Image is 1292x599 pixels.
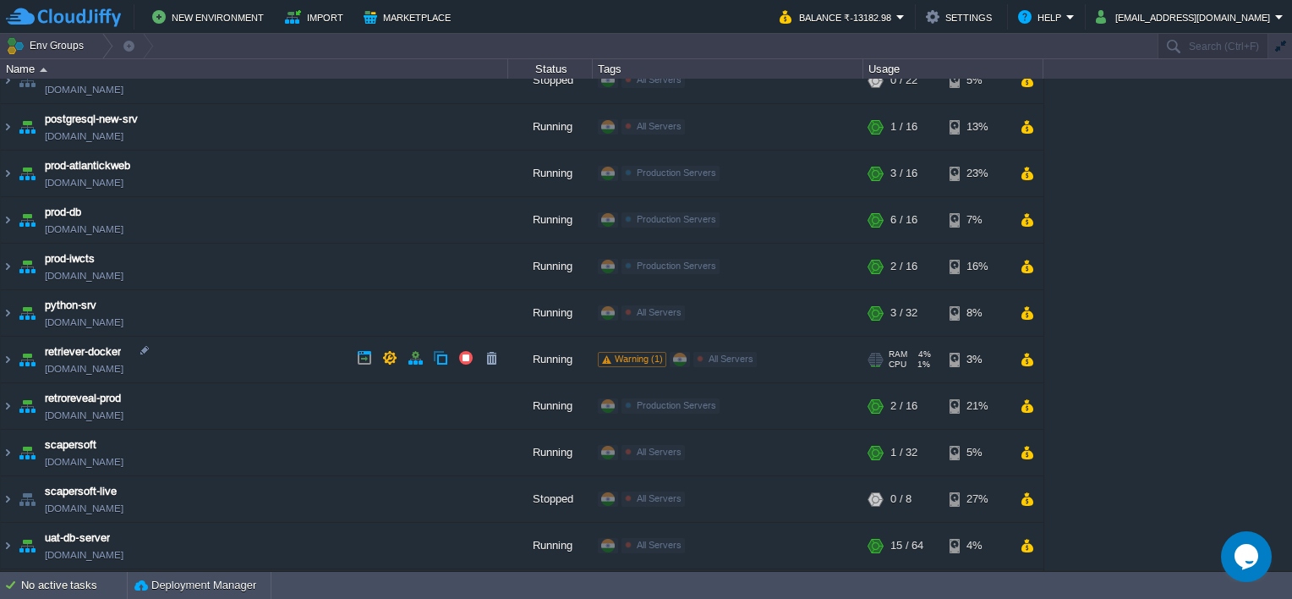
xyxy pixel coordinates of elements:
img: AMDAwAAAACH5BAEAAAAALAAAAAABAAEAAAICRAEAOw== [15,244,39,289]
span: prod-atlantickweb [45,157,130,174]
img: AMDAwAAAACH5BAEAAAAALAAAAAABAAEAAAICRAEAOw== [1,244,14,289]
img: AMDAwAAAACH5BAEAAAAALAAAAAABAAEAAAICRAEAOw== [40,68,47,72]
div: Status [509,59,592,79]
span: [DOMAIN_NAME] [45,128,123,145]
a: prod-db [45,204,81,221]
div: Running [508,151,593,196]
button: Import [285,7,348,27]
img: AMDAwAAAACH5BAEAAAAALAAAAAABAAEAAAICRAEAOw== [1,58,14,103]
span: Production Servers [637,214,716,224]
a: [DOMAIN_NAME] [45,500,123,517]
a: retriever-docker [45,343,121,360]
button: Deployment Manager [134,577,256,594]
img: AMDAwAAAACH5BAEAAAAALAAAAAABAAEAAAICRAEAOw== [15,290,39,336]
div: Running [508,244,593,289]
a: [DOMAIN_NAME] [45,81,123,98]
span: Production Servers [637,400,716,410]
span: Production Servers [637,261,716,271]
span: All Servers [637,447,682,457]
div: 2 / 16 [890,383,917,429]
div: 2 / 16 [890,244,917,289]
a: uat-db-server [45,530,110,547]
div: Usage [864,59,1043,79]
div: 27% [950,476,1005,522]
button: [EMAIL_ADDRESS][DOMAIN_NAME] [1096,7,1275,27]
div: 1 / 16 [890,104,917,150]
div: Running [508,523,593,569]
img: AMDAwAAAACH5BAEAAAAALAAAAAABAAEAAAICRAEAOw== [15,104,39,150]
a: [DOMAIN_NAME] [45,314,123,331]
div: Running [508,104,593,150]
span: CPU [889,360,906,370]
img: AMDAwAAAACH5BAEAAAAALAAAAAABAAEAAAICRAEAOw== [1,430,14,475]
a: scapersoft [45,437,96,453]
span: All Servers [637,540,682,550]
a: [DOMAIN_NAME] [45,407,123,424]
div: 7% [950,197,1005,243]
div: Running [508,197,593,243]
span: All Servers [637,307,682,317]
div: Running [508,383,593,429]
span: All Servers [637,493,682,503]
img: AMDAwAAAACH5BAEAAAAALAAAAAABAAEAAAICRAEAOw== [1,290,14,336]
div: 8% [950,290,1005,336]
img: AMDAwAAAACH5BAEAAAAALAAAAAABAAEAAAICRAEAOw== [1,337,14,382]
div: 5% [950,430,1005,475]
img: AMDAwAAAACH5BAEAAAAALAAAAAABAAEAAAICRAEAOw== [15,58,39,103]
a: postgresql-new-srv [45,111,138,128]
span: All Servers [637,121,682,131]
div: 5% [950,58,1005,103]
div: Stopped [508,476,593,522]
div: Running [508,430,593,475]
iframe: chat widget [1221,531,1275,582]
div: 1 / 32 [890,430,917,475]
a: python-srv [45,297,96,314]
span: Warning (1) [615,354,663,364]
div: No active tasks [21,572,127,599]
a: retroreveal-prod [45,390,121,407]
a: prod-iwcts [45,250,95,267]
a: scapersoft-live [45,483,117,500]
img: AMDAwAAAACH5BAEAAAAALAAAAAABAAEAAAICRAEAOw== [15,430,39,475]
button: Help [1018,7,1066,27]
div: 4% [950,523,1005,569]
img: AMDAwAAAACH5BAEAAAAALAAAAAABAAEAAAICRAEAOw== [1,523,14,569]
img: AMDAwAAAACH5BAEAAAAALAAAAAABAAEAAAICRAEAOw== [15,523,39,569]
span: All Servers [709,354,753,364]
div: 16% [950,244,1005,289]
img: AMDAwAAAACH5BAEAAAAALAAAAAABAAEAAAICRAEAOw== [15,337,39,382]
div: 21% [950,383,1005,429]
div: 23% [950,151,1005,196]
div: 3% [950,337,1005,382]
div: Tags [594,59,862,79]
div: 6 / 16 [890,197,917,243]
button: Settings [926,7,997,27]
div: 0 / 8 [890,476,912,522]
img: AMDAwAAAACH5BAEAAAAALAAAAAABAAEAAAICRAEAOw== [15,476,39,522]
span: [DOMAIN_NAME] [45,221,123,238]
a: [DOMAIN_NAME] [45,453,123,470]
span: [DOMAIN_NAME] [45,547,123,563]
img: AMDAwAAAACH5BAEAAAAALAAAAAABAAEAAAICRAEAOw== [1,383,14,429]
span: [DOMAIN_NAME] [45,267,123,284]
img: AMDAwAAAACH5BAEAAAAALAAAAAABAAEAAAICRAEAOw== [1,104,14,150]
img: AMDAwAAAACH5BAEAAAAALAAAAAABAAEAAAICRAEAOw== [1,151,14,196]
button: Env Groups [6,34,90,58]
a: [DOMAIN_NAME] [45,360,123,377]
img: AMDAwAAAACH5BAEAAAAALAAAAAABAAEAAAICRAEAOw== [1,476,14,522]
div: 0 / 22 [890,58,917,103]
a: [DOMAIN_NAME] [45,174,123,191]
div: Name [2,59,507,79]
span: RAM [889,349,907,360]
span: 4% [914,349,931,360]
div: 3 / 32 [890,290,917,336]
